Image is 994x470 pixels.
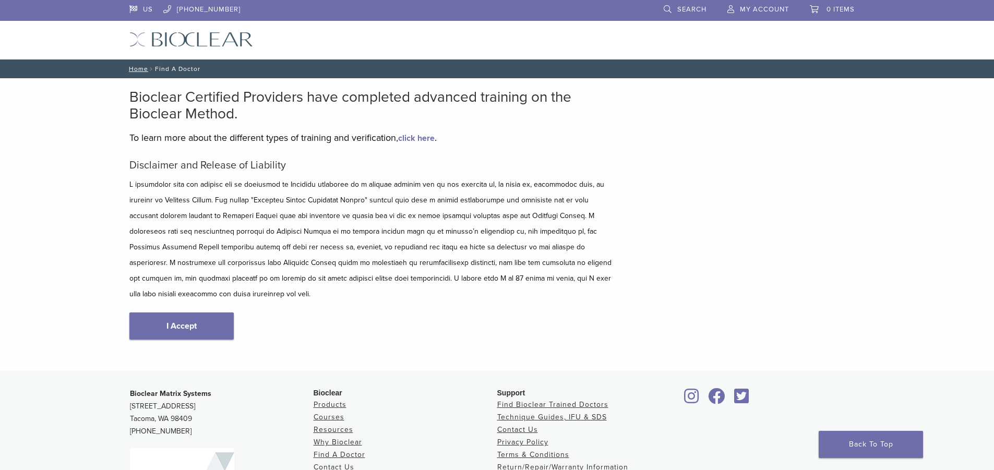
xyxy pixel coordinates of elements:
[827,5,855,14] span: 0 items
[129,32,253,47] img: Bioclear
[740,5,789,14] span: My Account
[130,388,314,438] p: [STREET_ADDRESS] Tacoma, WA 98409 [PHONE_NUMBER]
[497,450,569,459] a: Terms & Conditions
[129,312,234,340] a: I Accept
[705,394,729,405] a: Bioclear
[819,431,923,458] a: Back To Top
[497,425,538,434] a: Contact Us
[314,389,342,397] span: Bioclear
[497,413,607,421] a: Technique Guides, IFU & SDS
[148,66,155,71] span: /
[130,389,211,398] strong: Bioclear Matrix Systems
[497,400,608,409] a: Find Bioclear Trained Doctors
[314,425,353,434] a: Resources
[731,394,753,405] a: Bioclear
[314,450,365,459] a: Find A Doctor
[681,394,703,405] a: Bioclear
[122,59,873,78] nav: Find A Doctor
[314,438,362,447] a: Why Bioclear
[129,159,615,172] h5: Disclaimer and Release of Liability
[677,5,706,14] span: Search
[129,89,615,122] h2: Bioclear Certified Providers have completed advanced training on the Bioclear Method.
[129,177,615,302] p: L ipsumdolor sita con adipisc eli se doeiusmod te Incididu utlaboree do m aliquae adminim ven qu ...
[497,389,525,397] span: Support
[314,413,344,421] a: Courses
[126,65,148,73] a: Home
[398,133,435,143] a: click here
[314,400,346,409] a: Products
[497,438,548,447] a: Privacy Policy
[129,130,615,146] p: To learn more about the different types of training and verification, .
